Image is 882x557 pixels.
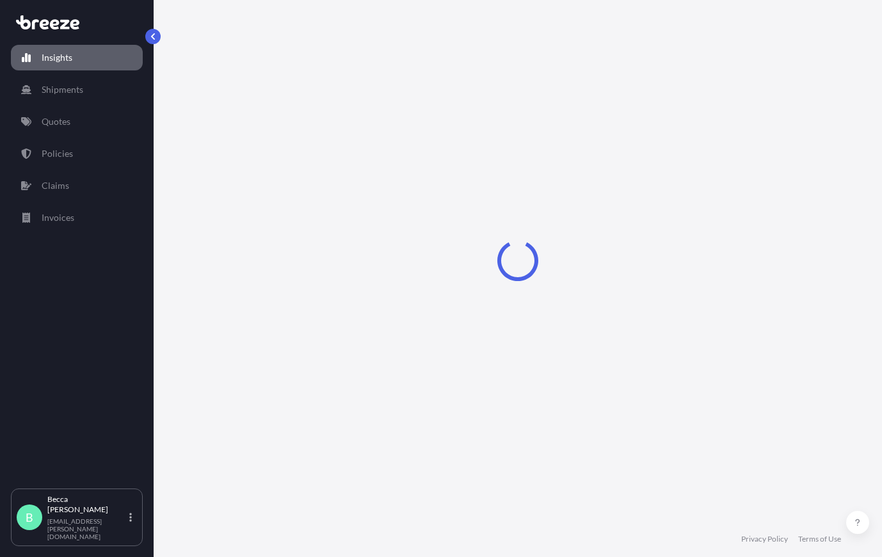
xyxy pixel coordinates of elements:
a: Insights [11,45,143,70]
p: Shipments [42,83,83,96]
a: Shipments [11,77,143,102]
p: [EMAIL_ADDRESS][PERSON_NAME][DOMAIN_NAME] [47,517,127,540]
a: Terms of Use [798,534,841,544]
p: Claims [42,179,69,192]
p: Insights [42,51,72,64]
a: Quotes [11,109,143,134]
a: Privacy Policy [741,534,788,544]
p: Invoices [42,211,74,224]
p: Becca [PERSON_NAME] [47,494,127,515]
a: Invoices [11,205,143,230]
a: Claims [11,173,143,198]
p: Policies [42,147,73,160]
span: B [26,511,33,524]
p: Quotes [42,115,70,128]
a: Policies [11,141,143,166]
